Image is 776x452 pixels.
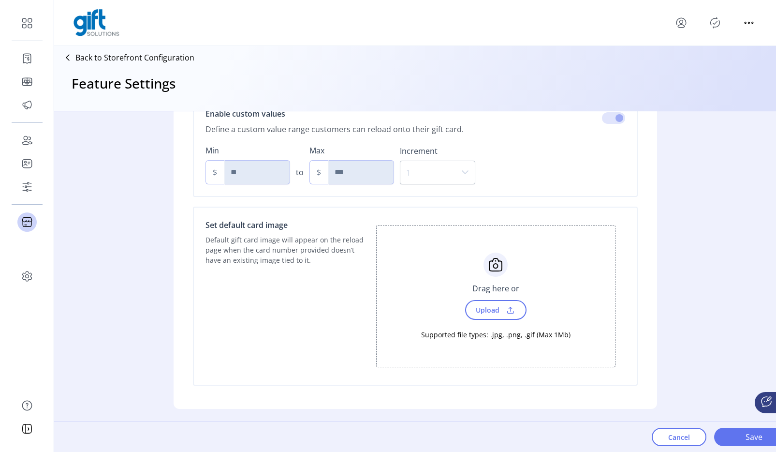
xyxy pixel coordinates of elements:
[707,15,723,30] button: Publisher Panel
[72,73,176,93] h3: Feature Settings
[73,9,119,36] img: logo
[317,166,321,178] div: $
[205,123,464,135] div: Define a custom value range customers can reload onto their gift card.
[668,432,690,442] span: Cancel
[296,166,304,178] div: to
[205,145,290,156] label: Min
[205,235,366,265] p: Default gift card image will appear on the reload page when the card number provided doesn’t have...
[674,15,689,30] button: menu
[309,145,394,156] label: Max
[470,303,503,317] span: Upload
[75,52,194,63] p: Back to Storefront Configuration
[467,277,525,300] div: Drag here or
[205,104,464,123] div: Enable custom values
[400,145,475,157] label: Increment
[213,166,217,178] div: $
[652,428,706,446] button: Cancel
[741,15,757,30] button: menu
[205,219,366,231] p: Set default card image
[421,320,571,340] div: Supported file types: .jpg, .png, .gif (Max 1Mb)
